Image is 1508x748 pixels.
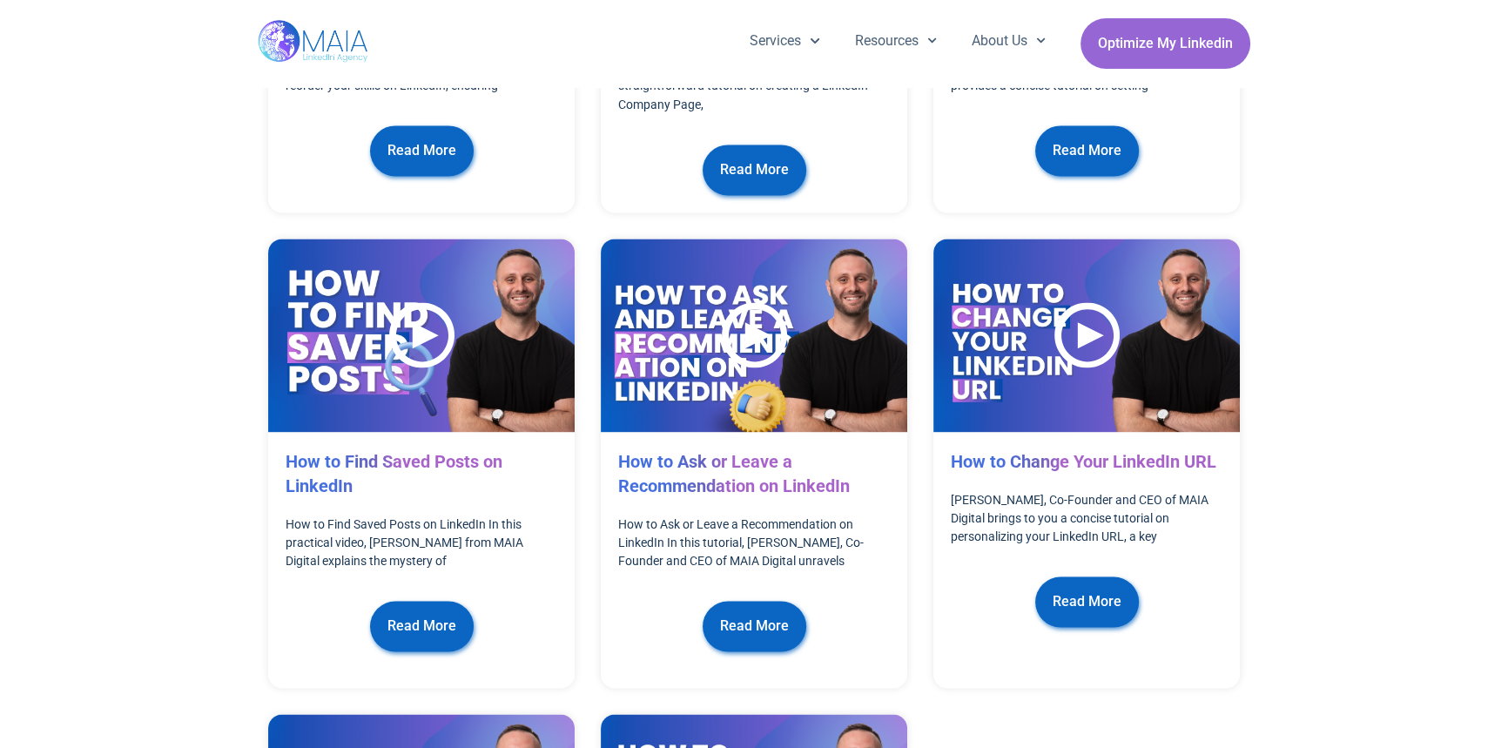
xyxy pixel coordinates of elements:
[1053,585,1121,618] span: Read More
[1035,125,1139,176] a: Read More
[951,449,1222,474] h1: How to Change Your LinkedIn URL
[838,18,954,64] a: Resources
[387,610,456,643] span: Read More
[951,491,1222,547] p: [PERSON_NAME], Co-Founder and CEO of MAIA Digital brings to you a concise tutorial on personalizi...
[618,449,890,498] h1: How to Ask or Leave a Recommendation on LinkedIn
[387,134,456,167] span: Read More
[703,601,806,651] a: Read More
[732,18,837,64] a: Services
[370,601,474,651] a: Read More
[1053,134,1121,167] span: Read More
[286,449,557,498] h1: How to Find Saved Posts on LinkedIn
[286,516,557,571] p: How to Find Saved Posts on LinkedIn In this practical video, [PERSON_NAME] from MAIA Digital expl...
[720,153,789,186] span: Read More
[1081,18,1250,69] a: Optimize My Linkedin
[1035,576,1139,627] a: Read More
[720,610,789,643] span: Read More
[732,18,1063,64] nav: Menu
[618,516,890,571] p: How to Ask or Leave a Recommendation on LinkedIn In this tutorial, [PERSON_NAME], Co-Founder and ...
[370,125,474,176] a: Read More
[703,145,806,195] a: Read More
[954,18,1063,64] a: About Us
[1098,27,1233,60] span: Optimize My Linkedin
